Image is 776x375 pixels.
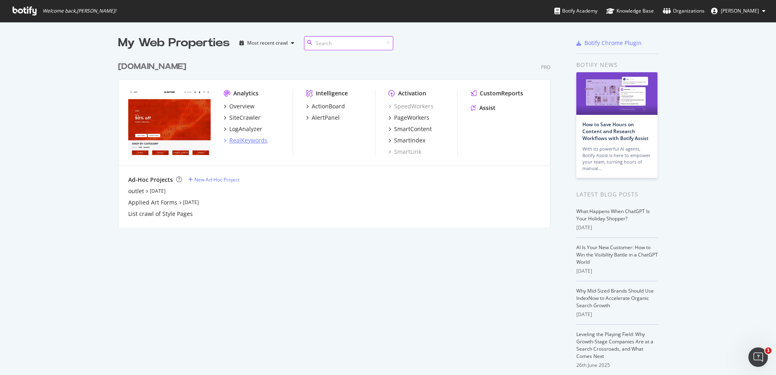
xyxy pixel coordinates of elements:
a: [DATE] [183,199,199,206]
div: Analytics [233,89,259,97]
div: Most recent crawl [247,41,288,45]
div: SmartContent [394,125,432,133]
a: What Happens When ChatGPT Is Your Holiday Shopper? [576,208,650,222]
iframe: Intercom live chat [748,347,768,367]
a: outlet [128,187,144,195]
a: Why Mid-Sized Brands Should Use IndexNow to Accelerate Organic Search Growth [576,287,654,309]
a: Botify Chrome Plugin [576,39,642,47]
a: ActionBoard [306,102,345,110]
div: CustomReports [480,89,523,97]
img: www.g-star.com [128,89,211,155]
div: [DATE] [576,224,658,231]
div: Pro [541,64,550,71]
a: [DOMAIN_NAME] [118,61,190,73]
button: [PERSON_NAME] [705,4,772,17]
div: PageWorkers [394,114,429,122]
a: New Ad-Hoc Project [188,176,239,183]
a: SpeedWorkers [388,102,433,110]
div: With its powerful AI agents, Botify Assist is here to empower your team, turning hours of manual… [582,146,651,172]
div: Knowledge Base [606,7,654,15]
div: Botify news [576,60,658,69]
a: SmartIndex [388,136,425,144]
div: AlertPanel [312,114,340,122]
img: How to Save Hours on Content and Research Workflows with Botify Assist [576,72,657,115]
div: Assist [479,104,496,112]
div: Intelligence [316,89,348,97]
a: List crawl of Style Pages [128,210,193,218]
a: PageWorkers [388,114,429,122]
div: RealKeywords [229,136,267,144]
a: Applied Art Forms [128,198,177,207]
div: SmartIndex [394,136,425,144]
a: [DATE] [150,187,166,194]
a: RealKeywords [224,136,267,144]
a: Overview [224,102,254,110]
div: 26th June 2025 [576,362,658,369]
button: Most recent crawl [236,37,297,50]
div: LogAnalyzer [229,125,262,133]
a: Assist [471,104,496,112]
div: Activation [398,89,426,97]
a: AlertPanel [306,114,340,122]
div: New Ad-Hoc Project [194,176,239,183]
div: [DATE] [576,267,658,275]
div: Ad-Hoc Projects [128,176,173,184]
div: Overview [229,102,254,110]
div: [DATE] [576,311,658,318]
div: [DOMAIN_NAME] [118,61,186,73]
span: Welcome back, [PERSON_NAME] ! [43,8,116,14]
div: Botify Chrome Plugin [584,39,642,47]
div: SiteCrawler [229,114,261,122]
div: Organizations [663,7,705,15]
div: Botify Academy [554,7,597,15]
a: CustomReports [471,89,523,97]
a: Leveling the Playing Field: Why Growth-Stage Companies Are at a Search Crossroads, and What Comes... [576,331,653,360]
span: Alexa Kiradzhibashyan [721,7,759,14]
a: How to Save Hours on Content and Research Workflows with Botify Assist [582,121,649,142]
input: Search [304,36,393,50]
a: SmartContent [388,125,432,133]
div: My Web Properties [118,35,230,51]
div: Latest Blog Posts [576,190,658,199]
a: LogAnalyzer [224,125,262,133]
a: AI Is Your New Customer: How to Win the Visibility Battle in a ChatGPT World [576,244,658,265]
div: ActionBoard [312,102,345,110]
a: SmartLink [388,148,421,156]
a: SiteCrawler [224,114,261,122]
div: grid [118,51,557,227]
span: 1 [765,347,772,354]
